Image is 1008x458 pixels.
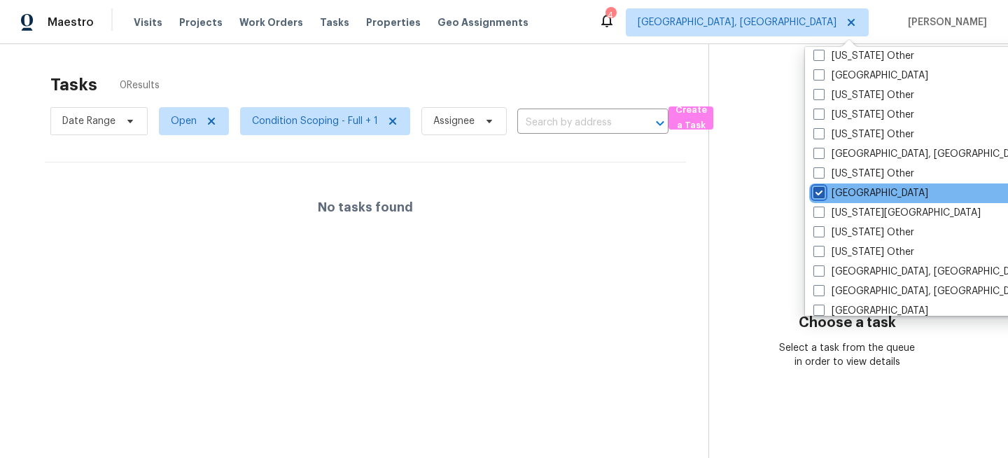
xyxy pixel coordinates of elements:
span: Condition Scoping - Full + 1 [252,114,378,128]
button: Create a Task [668,106,713,130]
span: Maestro [48,15,94,29]
span: [PERSON_NAME] [902,15,987,29]
span: [GEOGRAPHIC_DATA], [GEOGRAPHIC_DATA] [638,15,836,29]
label: [US_STATE] Other [813,88,914,102]
span: Assignee [433,114,475,128]
span: Work Orders [239,15,303,29]
input: Search by address [517,112,629,134]
h4: No tasks found [318,200,413,214]
label: [GEOGRAPHIC_DATA] [813,186,928,200]
span: Visits [134,15,162,29]
label: [US_STATE] Other [813,49,914,63]
label: [US_STATE] Other [813,127,914,141]
span: Date Range [62,114,115,128]
h3: Choose a task [799,316,896,330]
label: [US_STATE] Other [813,108,914,122]
span: 0 Results [120,78,160,92]
span: Projects [179,15,223,29]
span: Create a Task [675,102,706,134]
label: [US_STATE][GEOGRAPHIC_DATA] [813,206,981,220]
span: Open [171,114,197,128]
h2: Tasks [50,78,97,92]
div: Select a task from the queue in order to view details [778,341,917,369]
div: 4 [605,8,615,22]
label: [US_STATE] Other [813,245,914,259]
label: [GEOGRAPHIC_DATA] [813,304,928,318]
button: Open [650,113,670,133]
label: [GEOGRAPHIC_DATA] [813,69,928,83]
span: Tasks [320,18,349,27]
span: Properties [366,15,421,29]
label: [US_STATE] Other [813,225,914,240]
label: [US_STATE] Other [813,167,914,181]
span: Geo Assignments [437,15,528,29]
